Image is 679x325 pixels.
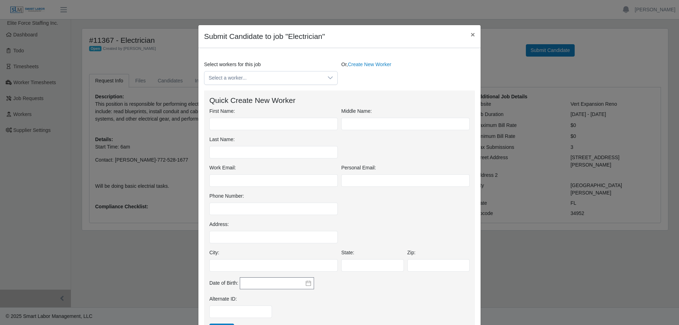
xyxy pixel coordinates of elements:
[341,108,372,115] label: Middle Name:
[341,164,376,172] label: Personal Email:
[209,108,235,115] label: First Name:
[341,249,354,256] label: State:
[209,96,470,105] h4: Quick Create New Worker
[6,6,264,13] body: Rich Text Area. Press ALT-0 for help.
[348,62,391,67] a: Create New Worker
[209,192,244,200] label: Phone Number:
[209,279,238,287] label: Date of Birth:
[471,30,475,39] span: ×
[209,249,219,256] label: City:
[209,164,236,172] label: Work Email:
[204,61,261,68] label: Select workers for this job
[204,71,323,85] span: Select a worker...
[407,249,416,256] label: Zip:
[204,31,325,42] h4: Submit Candidate to job "Electrician"
[209,221,229,228] label: Address:
[465,25,481,44] button: Close
[339,61,477,85] div: Or,
[209,295,237,303] label: Alternate ID:
[209,136,235,143] label: Last Name:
